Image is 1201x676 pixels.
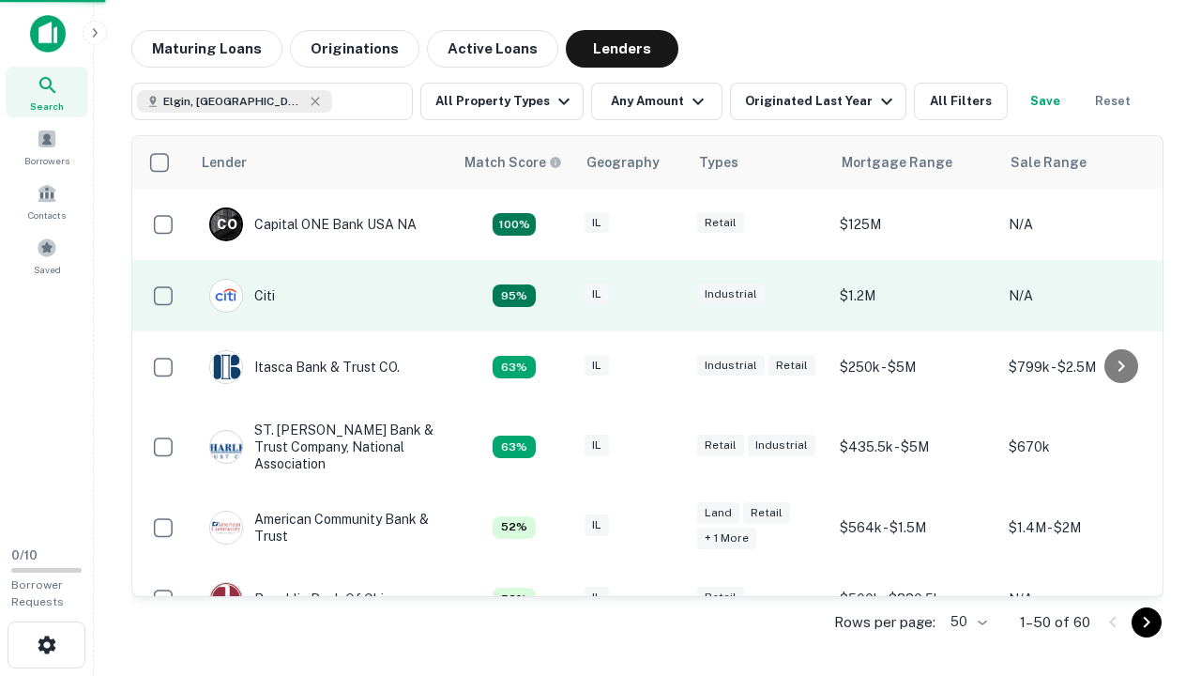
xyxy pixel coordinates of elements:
[11,578,64,608] span: Borrower Requests
[6,230,88,281] a: Saved
[834,611,935,634] p: Rows per page:
[28,207,66,223] span: Contacts
[420,83,584,120] button: All Property Types
[464,152,558,173] h6: Match Score
[586,151,660,174] div: Geography
[697,212,744,234] div: Retail
[999,563,1168,635] td: N/A
[210,583,242,615] img: picture
[453,136,575,189] th: Capitalize uses an advanced AI algorithm to match your search with the best lender. The match sco...
[730,83,906,120] button: Originated Last Year
[697,435,744,456] div: Retail
[575,136,688,189] th: Geography
[697,355,765,376] div: Industrial
[688,136,830,189] th: Types
[209,511,434,545] div: American Community Bank & Trust
[209,582,415,616] div: Republic Bank Of Chicago
[217,215,236,235] p: C O
[745,90,898,113] div: Originated Last Year
[1011,151,1087,174] div: Sale Range
[697,284,765,305] div: Industrial
[493,284,536,307] div: Capitalize uses an advanced AI algorithm to match your search with the best lender. The match sco...
[24,153,69,168] span: Borrowers
[830,563,999,635] td: $500k - $880.5k
[830,136,999,189] th: Mortgage Range
[210,280,242,312] img: picture
[210,431,242,463] img: picture
[999,189,1168,260] td: N/A
[493,588,536,610] div: Capitalize uses an advanced AI algorithm to match your search with the best lender. The match sco...
[830,189,999,260] td: $125M
[1132,607,1162,638] button: Go to next page
[6,121,88,172] a: Borrowers
[697,528,756,549] div: + 1 more
[209,350,400,384] div: Itasca Bank & Trust CO.
[209,279,275,313] div: Citi
[566,30,678,68] button: Lenders
[830,403,999,492] td: $435.5k - $5M
[697,587,744,608] div: Retail
[585,355,609,376] div: IL
[999,136,1168,189] th: Sale Range
[585,515,609,536] div: IL
[999,331,1168,403] td: $799k - $2.5M
[163,93,304,110] span: Elgin, [GEOGRAPHIC_DATA], [GEOGRAPHIC_DATA]
[999,403,1168,492] td: $670k
[209,207,417,241] div: Capital ONE Bank USA NA
[743,502,790,524] div: Retail
[202,151,247,174] div: Lender
[999,492,1168,563] td: $1.4M - $2M
[748,435,815,456] div: Industrial
[1015,83,1075,120] button: Save your search to get updates of matches that match your search criteria.
[1020,611,1090,634] p: 1–50 of 60
[842,151,952,174] div: Mortgage Range
[699,151,738,174] div: Types
[493,436,536,458] div: Capitalize uses an advanced AI algorithm to match your search with the best lender. The match sco...
[493,213,536,236] div: Capitalize uses an advanced AI algorithm to match your search with the best lender. The match sco...
[914,83,1008,120] button: All Filters
[290,30,419,68] button: Originations
[493,516,536,539] div: Capitalize uses an advanced AI algorithm to match your search with the best lender. The match sco...
[30,99,64,114] span: Search
[1083,83,1143,120] button: Reset
[943,608,990,636] div: 50
[830,492,999,563] td: $564k - $1.5M
[464,152,562,173] div: Capitalize uses an advanced AI algorithm to match your search with the best lender. The match sco...
[830,260,999,331] td: $1.2M
[209,422,434,473] div: ST. [PERSON_NAME] Bank & Trust Company, National Association
[1107,526,1201,616] iframe: Chat Widget
[591,83,722,120] button: Any Amount
[11,548,38,562] span: 0 / 10
[34,262,61,277] span: Saved
[210,512,242,544] img: picture
[697,502,739,524] div: Land
[585,435,609,456] div: IL
[6,67,88,117] a: Search
[585,212,609,234] div: IL
[493,356,536,378] div: Capitalize uses an advanced AI algorithm to match your search with the best lender. The match sco...
[427,30,558,68] button: Active Loans
[585,587,609,608] div: IL
[131,30,282,68] button: Maturing Loans
[830,331,999,403] td: $250k - $5M
[768,355,815,376] div: Retail
[585,284,609,305] div: IL
[190,136,453,189] th: Lender
[6,176,88,226] a: Contacts
[999,260,1168,331] td: N/A
[210,351,242,383] img: picture
[30,15,66,53] img: capitalize-icon.png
